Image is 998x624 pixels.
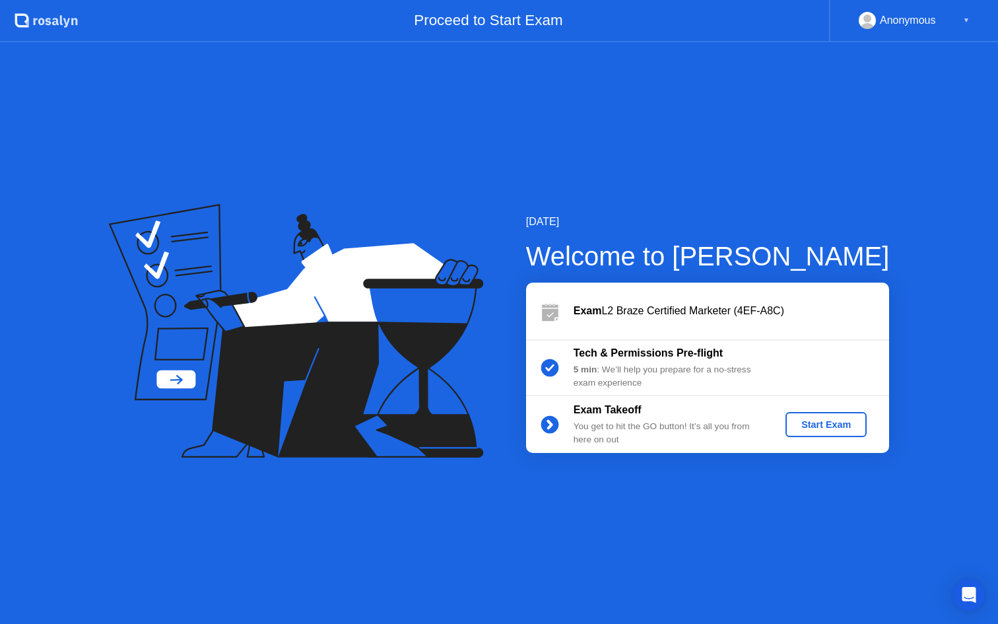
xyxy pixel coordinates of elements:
b: 5 min [574,364,597,374]
button: Start Exam [785,412,867,437]
b: Exam Takeoff [574,404,642,415]
b: Tech & Permissions Pre-flight [574,347,723,359]
div: Welcome to [PERSON_NAME] [526,236,890,276]
b: Exam [574,305,602,316]
div: L2 Braze Certified Marketer (4EF-A8C) [574,303,889,319]
div: ▼ [963,12,970,29]
div: Start Exam [791,419,861,430]
div: : We’ll help you prepare for a no-stress exam experience [574,363,764,390]
div: [DATE] [526,214,890,230]
div: Open Intercom Messenger [953,579,985,611]
div: Anonymous [880,12,936,29]
div: You get to hit the GO button! It’s all you from here on out [574,420,764,447]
